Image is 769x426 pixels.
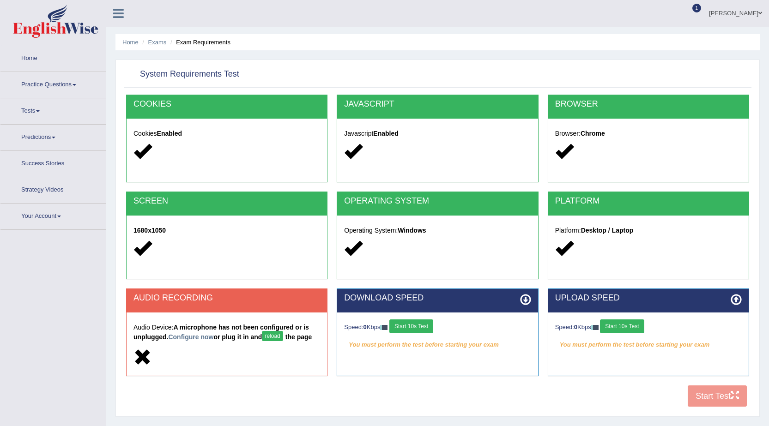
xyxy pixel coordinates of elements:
[0,177,106,200] a: Strategy Videos
[0,125,106,148] a: Predictions
[133,100,320,109] h2: COOKIES
[0,72,106,95] a: Practice Questions
[555,130,742,137] h5: Browser:
[0,151,106,174] a: Success Stories
[344,130,531,137] h5: Javascript
[344,227,531,234] h5: Operating System:
[126,67,239,81] h2: System Requirements Test
[555,319,742,336] div: Speed: Kbps
[344,197,531,206] h2: OPERATING SYSTEM
[262,331,283,341] button: reload
[692,4,702,12] span: 1
[398,227,426,234] strong: Windows
[133,130,320,137] h5: Cookies
[133,324,320,343] h5: Audio Device:
[555,227,742,234] h5: Platform:
[363,324,367,330] strong: 0
[0,46,106,69] a: Home
[0,204,106,227] a: Your Account
[122,39,139,46] a: Home
[581,227,634,234] strong: Desktop / Laptop
[133,324,312,341] strong: A microphone has not been configured or is unplugged. or plug it in and the page
[168,333,213,341] a: Configure now
[133,227,166,234] strong: 1680x1050
[133,294,320,303] h2: AUDIO RECORDING
[591,325,599,330] img: ajax-loader-fb-connection.gif
[555,197,742,206] h2: PLATFORM
[574,324,577,330] strong: 0
[344,319,531,336] div: Speed: Kbps
[380,325,388,330] img: ajax-loader-fb-connection.gif
[555,294,742,303] h2: UPLOAD SPEED
[373,130,398,137] strong: Enabled
[389,319,433,333] button: Start 10s Test
[581,130,605,137] strong: Chrome
[344,338,531,352] em: You must perform the test before starting your exam
[344,294,531,303] h2: DOWNLOAD SPEED
[148,39,167,46] a: Exams
[157,130,182,137] strong: Enabled
[0,98,106,121] a: Tests
[133,197,320,206] h2: SCREEN
[555,338,742,352] em: You must perform the test before starting your exam
[344,100,531,109] h2: JAVASCRIPT
[600,319,644,333] button: Start 10s Test
[168,38,230,47] li: Exam Requirements
[555,100,742,109] h2: BROWSER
